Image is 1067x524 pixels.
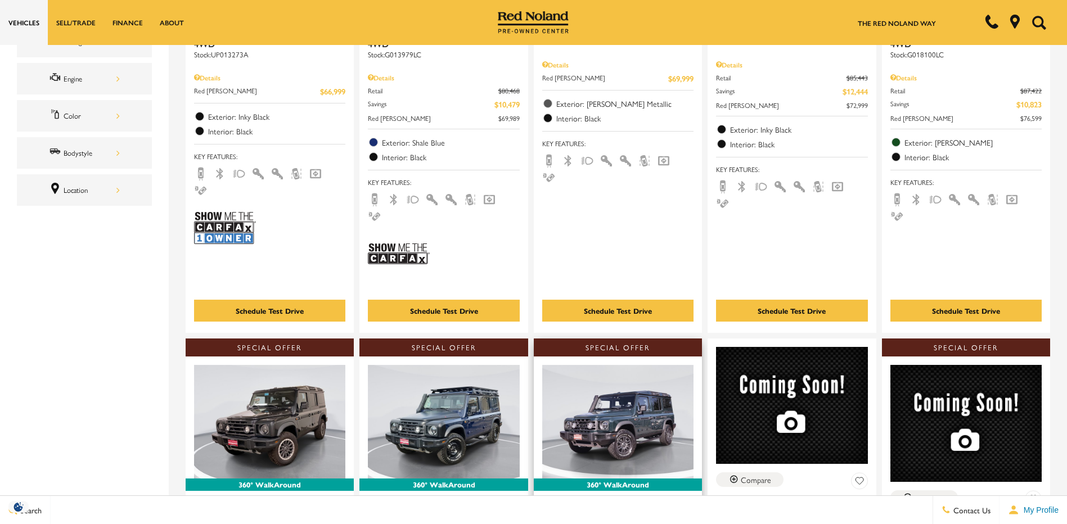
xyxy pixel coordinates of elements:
[986,193,1000,204] span: Lane Warning
[716,85,842,97] span: Savings
[657,155,670,165] span: Navigation Sys
[64,147,120,159] div: Bodystyle
[890,85,1020,96] span: Retail
[1025,490,1042,511] button: Save Vehicle
[1028,1,1050,44] button: Open the search field
[584,305,652,316] div: Schedule Test Drive
[494,98,520,110] span: $10,479
[915,493,945,503] div: Compare
[716,300,867,322] div: Schedule Test Drive - Used 2024 INEOS Grenadier Wagon With Navigation & 4WD
[320,85,345,97] span: $66,999
[64,73,120,85] div: Engine
[890,300,1042,322] div: Schedule Test Drive - Used 2024 INEOS Grenadier Wagon With Navigation & 4WD
[309,168,322,178] span: Navigation Sys
[716,180,730,191] span: Backup Camera
[716,60,867,70] div: Pricing Details - Used 2024 INEOS Grenadier Wagon With Navigation & 4WD
[368,300,519,322] div: Schedule Test Drive - Used 2024 INEOS Grenadier Wagon With Navigation & 4WD
[910,193,923,204] span: Bluetooth
[6,501,31,513] section: Click to Open Cookie Consent Modal
[17,174,152,206] div: LocationLocation
[890,73,1042,83] div: Pricing Details - Used 2024 INEOS Grenadier Wagon With Navigation & 4WD
[251,168,265,178] span: Interior Accents
[444,193,458,204] span: Keyless Entry
[890,113,1020,123] span: Red [PERSON_NAME]
[368,365,519,478] img: 2024 INEOS Grenadier Trialmaster Edition
[534,338,702,356] div: Special Offer
[382,137,519,148] span: Exterior: Shale Blue
[758,305,826,316] div: Schedule Test Drive
[754,180,768,191] span: Fog Lights
[1005,193,1019,204] span: Navigation Sys
[716,100,846,110] span: Red [PERSON_NAME]
[890,98,1016,110] span: Savings
[741,475,771,485] div: Compare
[368,49,519,60] div: Stock : G013979LC
[668,73,694,84] span: $69,999
[542,300,694,322] div: Schedule Test Drive - Used 2024 INEOS Grenadier Wagon With Navigation & 4WD
[929,193,942,204] span: Fog Lights
[498,113,520,123] span: $69,989
[1016,98,1042,110] span: $10,823
[556,98,694,109] span: Exterior: [PERSON_NAME] Metallic
[359,338,528,356] div: Special Offer
[359,478,528,491] div: 360° WalkAround
[368,193,381,204] span: Backup Camera
[49,183,64,197] span: Location
[368,233,430,274] img: Show Me the CARFAX Badge
[600,155,613,165] span: Interior Accents
[542,73,668,84] span: Red [PERSON_NAME]
[410,305,478,316] div: Schedule Test Drive
[716,73,846,83] span: Retail
[890,49,1042,60] div: Stock : G018100LC
[735,180,749,191] span: Bluetooth
[49,109,64,123] span: Color
[425,193,439,204] span: Interior Accents
[948,193,961,204] span: Interior Accents
[382,151,519,162] span: Interior: Black
[716,163,867,175] span: Key Features :
[17,63,152,94] div: EngineEngine
[904,151,1042,162] span: Interior: Black
[368,85,519,96] a: Retail $80,468
[483,193,496,204] span: Navigation Sys
[716,73,867,83] a: Retail $85,443
[1019,505,1059,514] span: My Profile
[561,155,575,165] span: Bluetooth
[730,138,867,150] span: Interior: Black
[368,98,494,110] span: Savings
[194,365,345,478] img: 2024 INEOS Grenadier Fieldmaster Edition
[542,73,694,84] a: Red [PERSON_NAME] $69,999
[208,111,345,122] span: Exterior: Inky Black
[716,197,730,207] span: Parking Assist
[1020,113,1042,123] span: $76,599
[716,85,867,97] a: Savings $12,444
[542,155,556,165] span: Backup Camera
[498,85,520,96] del: $80,468
[556,112,694,124] span: Interior: Black
[1000,496,1067,524] button: Open user profile menu
[271,168,284,178] span: Keyless Entry
[951,504,991,516] span: Contact Us
[194,49,345,60] div: Stock : UP013273A
[638,155,651,165] span: Lane Warning
[890,365,1042,482] img: 2024 INEOS Grenadier Fieldmaster Edition
[406,193,420,204] span: Fog Lights
[368,176,519,188] span: Key Features :
[793,180,806,191] span: Keyless Entry
[534,478,702,491] div: 360° WalkAround
[6,501,31,513] img: Opt-Out Icon
[49,71,64,86] span: Engine
[890,85,1042,96] a: Retail $87,422
[232,168,246,178] span: Fog Lights
[194,85,320,97] span: Red [PERSON_NAME]
[213,168,227,178] span: Bluetooth
[194,168,208,178] span: Backup Camera
[730,124,867,135] span: Exterior: Inky Black
[368,98,519,110] a: Savings $10,479
[580,155,594,165] span: Fog Lights
[498,11,569,34] img: Red Noland Pre-Owned
[368,73,519,83] div: Pricing Details - Used 2024 INEOS Grenadier Wagon With Navigation & 4WD
[847,100,868,110] span: $72,999
[17,100,152,132] div: ColorColor
[194,300,345,322] div: Schedule Test Drive - Used 2024 INEOS Grenadier Wagon With Navigation & 4WD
